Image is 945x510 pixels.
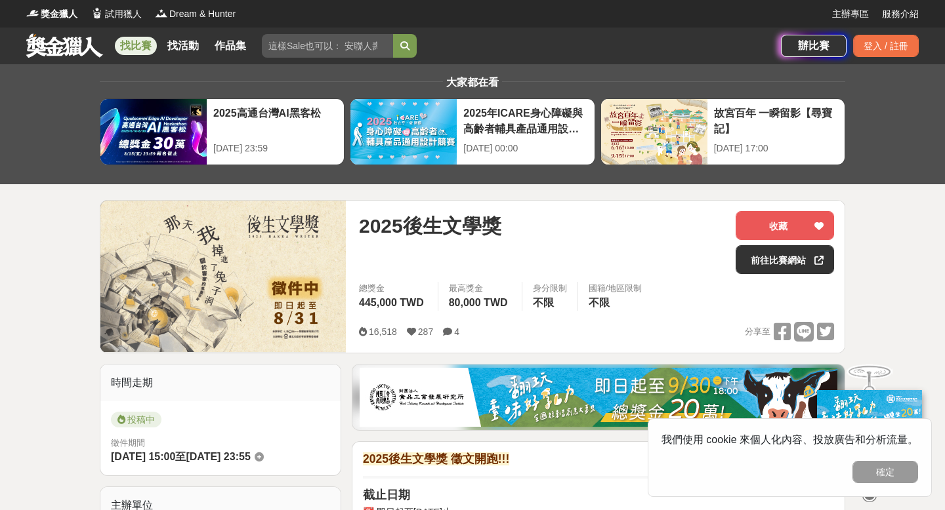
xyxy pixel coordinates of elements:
[736,245,834,274] a: 前往比賽網站
[213,142,337,155] div: [DATE] 23:59
[100,98,345,165] a: 2025高通台灣AI黑客松[DATE] 23:59
[91,7,142,21] a: Logo試用獵人
[363,452,509,465] strong: 2025後生文學獎 徵文開跑!!!
[162,37,204,55] a: 找活動
[736,211,834,240] button: 收藏
[111,451,175,462] span: [DATE] 15:00
[213,106,337,135] div: 2025高通台灣AI黑客松
[781,35,847,57] a: 辦比賽
[209,37,251,55] a: 作品集
[175,451,186,462] span: 至
[853,35,919,57] div: 登入 / 註冊
[111,438,145,448] span: 徵件期間
[449,297,508,308] span: 80,000 TWD
[714,142,838,155] div: [DATE] 17:00
[745,322,770,342] span: 分享至
[100,201,346,352] img: Cover Image
[589,282,642,295] div: 國籍/地區限制
[533,297,554,308] span: 不限
[350,98,595,165] a: 2025年ICARE身心障礙與高齡者輔具產品通用設計競賽[DATE] 00:00
[105,7,142,21] span: 試用獵人
[155,7,236,21] a: LogoDream & Hunter
[454,326,459,337] span: 4
[115,37,157,55] a: 找比賽
[533,282,567,295] div: 身分限制
[882,7,919,21] a: 服務介紹
[186,451,250,462] span: [DATE] 23:55
[360,368,837,427] img: b0ef2173-5a9d-47ad-b0e3-de335e335c0a.jpg
[359,211,501,241] span: 2025後生文學獎
[359,297,424,308] span: 445,000 TWD
[155,7,168,20] img: Logo
[449,282,511,295] span: 最高獎金
[661,434,918,445] span: 我們使用 cookie 來個人化內容、投放廣告和分析流量。
[363,488,410,501] strong: 截止日期
[589,297,610,308] span: 不限
[600,98,845,165] a: 故宮百年 一瞬留影【尋寶記】[DATE] 17:00
[832,7,869,21] a: 主辦專區
[714,106,838,135] div: 故宮百年 一瞬留影【尋寶記】
[369,326,397,337] span: 16,518
[418,326,433,337] span: 287
[463,142,587,155] div: [DATE] 00:00
[26,7,39,20] img: Logo
[262,34,393,58] input: 這樣Sale也可以： 安聯人壽創意銷售法募集
[41,7,77,21] span: 獎金獵人
[26,7,77,21] a: Logo獎金獵人
[443,77,502,88] span: 大家都在看
[100,364,341,401] div: 時間走期
[852,461,918,483] button: 確定
[817,390,922,477] img: ff197300-f8ee-455f-a0ae-06a3645bc375.jpg
[359,282,427,295] span: 總獎金
[111,412,161,427] span: 投稿中
[169,7,236,21] span: Dream & Hunter
[91,7,104,20] img: Logo
[463,106,587,135] div: 2025年ICARE身心障礙與高齡者輔具產品通用設計競賽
